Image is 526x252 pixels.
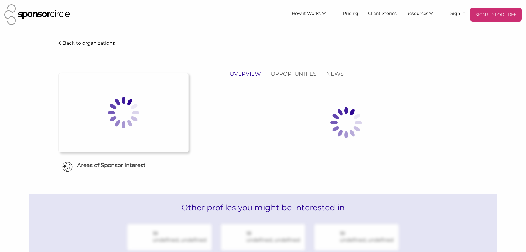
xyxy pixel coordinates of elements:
img: Loading spinner [316,92,377,153]
p: Back to organizations [63,40,115,46]
span: How it Works [292,11,321,16]
span: Resources [406,11,428,16]
h6: Areas of Sponsor Interest [54,162,193,169]
li: How it Works [287,8,338,22]
p: NEWS [326,70,344,79]
a: Pricing [338,8,363,19]
img: Sponsor Circle Logo [4,4,70,25]
a: Sign In [446,8,470,19]
img: Globe Icon [62,162,73,172]
p: OPPORTUNITIES [271,70,316,79]
img: Loading spinner [93,82,154,143]
p: SIGN UP FOR FREE [473,10,519,19]
a: Client Stories [363,8,401,19]
h2: Other profiles you might be interested in [29,194,497,222]
p: OVERVIEW [230,70,261,79]
li: Resources [401,8,446,22]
